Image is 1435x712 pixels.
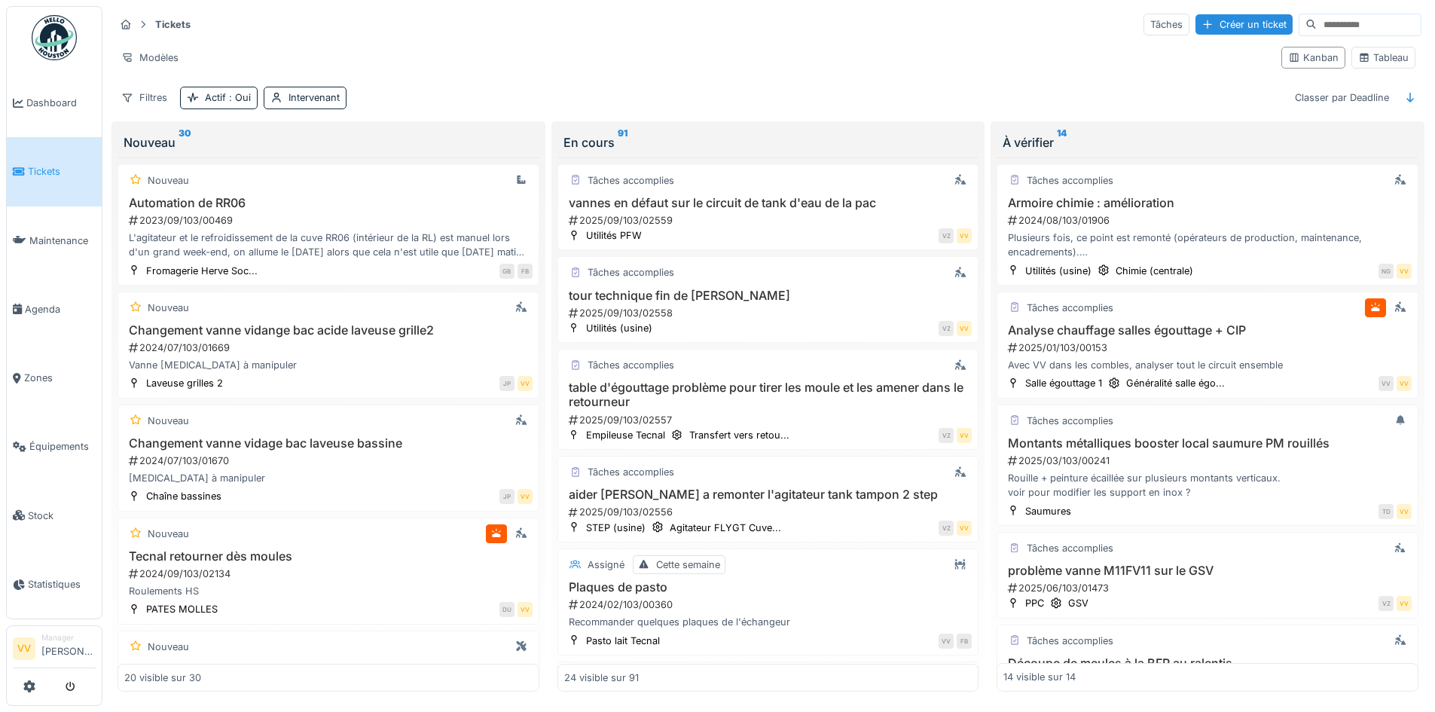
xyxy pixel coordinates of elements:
[939,228,954,243] div: VZ
[179,133,191,151] sup: 30
[1358,50,1409,65] div: Tableau
[1116,264,1193,278] div: Chimie (centrale)
[124,358,533,372] div: Vanne [MEDICAL_DATA] à manipuler
[1195,14,1293,35] div: Créer un ticket
[564,487,972,502] h3: aider [PERSON_NAME] a remonter l'agitateur tank tampon 2 step
[586,521,646,535] div: STEP (usine)
[567,597,972,612] div: 2024/02/103/00360
[1003,671,1076,685] div: 14 visible sur 14
[957,228,972,243] div: VV
[586,321,652,335] div: Utilités (usine)
[518,264,533,279] div: FB
[28,509,96,523] span: Stock
[567,413,972,427] div: 2025/09/103/02557
[564,196,972,210] h3: vannes en défaut sur le circuit de tank d'eau de la pac
[1025,596,1044,610] div: PPC
[146,376,223,390] div: Laveuse grilles 2
[939,634,954,649] div: VV
[689,428,789,442] div: Transfert vers retou...
[1025,264,1092,278] div: Utilités (usine)
[1003,564,1412,578] h3: problème vanne M11FV11 sur le GSV
[124,471,533,485] div: [MEDICAL_DATA] à manipuler
[564,380,972,409] h3: table d'égouttage problème pour tirer les moule et les amener dans le retourneur
[7,69,102,137] a: Dashboard
[1003,133,1412,151] div: À vérifier
[586,228,642,243] div: Utilités PFW
[1068,596,1088,610] div: GSV
[567,505,972,519] div: 2025/09/103/02556
[567,213,972,228] div: 2025/09/103/02559
[586,634,660,648] div: Pasto lait Tecnal
[7,137,102,206] a: Tickets
[1027,173,1113,188] div: Tâches accomplies
[127,213,533,228] div: 2023/09/103/00469
[127,454,533,468] div: 2024/07/103/01670
[1003,231,1412,259] div: Plusieurs fois, ce point est remonté (opérateurs de production, maintenance, encadrements). Le bu...
[1126,376,1225,390] div: Généralité salle égo...
[1143,14,1189,35] div: Tâches
[146,489,221,503] div: Chaîne bassines
[957,521,972,536] div: VV
[1006,341,1412,355] div: 2025/01/103/00153
[7,275,102,344] a: Agenda
[7,412,102,481] a: Équipements
[41,632,96,643] div: Manager
[127,341,533,355] div: 2024/07/103/01669
[124,662,533,677] h3: Manche pour vanne pied de cuve 2 PDD
[7,344,102,412] a: Zones
[1379,264,1394,279] div: NG
[1025,504,1071,518] div: Saumures
[148,527,189,541] div: Nouveau
[567,306,972,320] div: 2025/09/103/02558
[618,133,627,151] sup: 91
[1003,656,1412,671] h3: Découpe de meules à la BFR au ralentis
[586,428,665,442] div: Empileuse Tecnal
[1397,596,1412,611] div: VV
[939,428,954,443] div: VZ
[26,96,96,110] span: Dashboard
[41,632,96,665] li: [PERSON_NAME]
[146,264,258,278] div: Fromagerie Herve Soc...
[124,231,533,259] div: L'agitateur et le refroidissement de la cuve RR06 (intérieur de la RL) est manuel lors d'un grand...
[588,265,674,280] div: Tâches accomplies
[24,371,96,385] span: Zones
[29,234,96,248] span: Maintenance
[499,264,514,279] div: GB
[32,15,77,60] img: Badge_color-CXgf-gQk.svg
[1397,264,1412,279] div: VV
[1379,504,1394,519] div: TD
[1006,581,1412,595] div: 2025/06/103/01473
[7,481,102,550] a: Stock
[124,133,533,151] div: Nouveau
[1003,196,1412,210] h3: Armoire chimie : amélioration
[7,206,102,275] a: Maintenance
[124,436,533,451] h3: Changement vanne vidage bac laveuse bassine
[939,521,954,536] div: VZ
[28,577,96,591] span: Statistiques
[1003,471,1412,500] div: Rouille + peinture écaillée sur plusieurs montants verticaux. voir pour modifier les support en i...
[518,602,533,617] div: VV
[124,549,533,564] h3: Tecnal retourner dès moules
[124,323,533,338] h3: Changement vanne vidange bac acide laveuse grille2
[1397,376,1412,391] div: VV
[1006,213,1412,228] div: 2024/08/103/01906
[1027,634,1113,648] div: Tâches accomplies
[564,289,972,303] h3: tour technique fin de [PERSON_NAME]
[1025,376,1102,390] div: Salle égouttage 1
[289,90,340,105] div: Intervenant
[148,414,189,428] div: Nouveau
[656,558,720,572] div: Cette semaine
[1027,541,1113,555] div: Tâches accomplies
[1379,376,1394,391] div: VV
[957,634,972,649] div: FB
[146,602,218,616] div: PATES MOLLES
[1027,301,1113,315] div: Tâches accomplies
[1003,358,1412,372] div: Avec VV dans les combles, analyser tout le circuit ensemble
[1379,596,1394,611] div: VZ
[957,321,972,336] div: VV
[114,87,174,108] div: Filtres
[957,428,972,443] div: VV
[148,173,189,188] div: Nouveau
[564,615,972,629] div: Recommander quelques plaques de l'échangeur
[588,558,624,572] div: Assigné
